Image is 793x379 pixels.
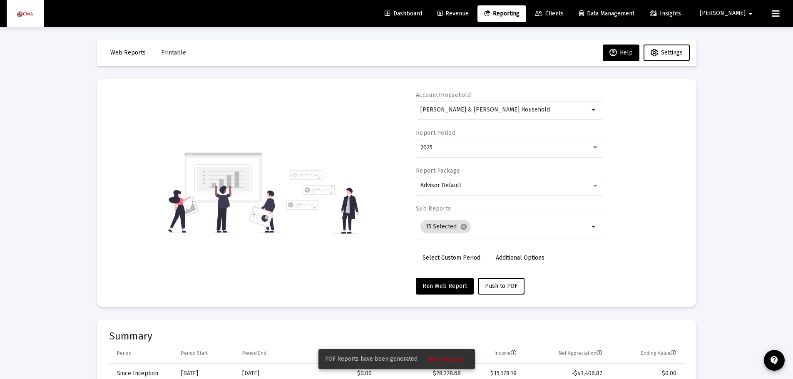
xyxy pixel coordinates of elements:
mat-icon: contact_support [769,355,779,365]
div: Period End [242,350,266,357]
mat-chip-list: Selection [420,218,589,235]
span: Run Web Report [423,282,467,290]
td: Column Period End [236,344,294,364]
label: Account/Household [416,92,471,99]
mat-chip: 15 Selected [420,220,471,233]
button: Run Web Report [416,278,474,295]
button: Push to PDF [478,278,525,295]
td: Column Ending Value [608,344,684,364]
span: Settings [661,49,683,56]
button: Printable [154,45,193,61]
span: Advisor Default [420,182,461,189]
span: Dashboard [385,10,422,17]
button: View Reports [421,352,470,367]
span: Push to PDF [485,282,517,290]
div: Net Appreciation [559,350,602,357]
span: Data Management [579,10,634,17]
button: Help [603,45,639,61]
span: PDF Reports have been generated [325,355,418,363]
span: [PERSON_NAME] [700,10,746,17]
a: Dashboard [378,5,429,22]
span: View Reports [428,356,463,363]
a: Data Management [572,5,641,22]
span: Revenue [438,10,469,17]
img: reporting-alt [286,170,359,234]
label: Report Package [416,167,460,174]
td: Column Income [467,344,522,364]
div: Period [117,350,132,357]
label: Report Period [416,129,455,136]
img: reporting [167,151,281,234]
span: Additional Options [496,254,544,261]
mat-icon: cancel [460,223,467,230]
mat-icon: arrow_drop_down [589,105,599,115]
mat-icon: arrow_drop_down [746,5,756,22]
span: Clients [535,10,564,17]
mat-icon: arrow_drop_down [589,222,599,232]
img: Dashboard [13,5,38,22]
a: Revenue [431,5,475,22]
span: Help [609,49,633,56]
a: Clients [528,5,570,22]
button: Settings [644,45,690,61]
mat-card-title: Summary [109,332,684,340]
button: Web Reports [104,45,152,61]
a: Reporting [477,5,526,22]
input: Search or select an account or household [420,107,589,113]
span: 2025 [420,144,433,151]
span: Select Custom Period [423,254,480,261]
span: Insights [650,10,681,17]
span: Printable [161,49,186,56]
div: Period Start [181,350,208,357]
div: Ending Value [641,350,676,357]
label: Sub Reports [416,205,451,212]
div: [DATE] [181,369,231,378]
td: Column Period Start [175,344,236,364]
span: Reporting [484,10,520,17]
button: [PERSON_NAME] [690,5,766,22]
div: [DATE] [242,369,288,378]
td: Column Beginning Value [294,344,378,364]
a: Insights [643,5,688,22]
td: Column Net Appreciation [522,344,609,364]
div: Income [495,350,517,357]
td: Column Period [109,344,175,364]
span: Web Reports [110,49,146,56]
